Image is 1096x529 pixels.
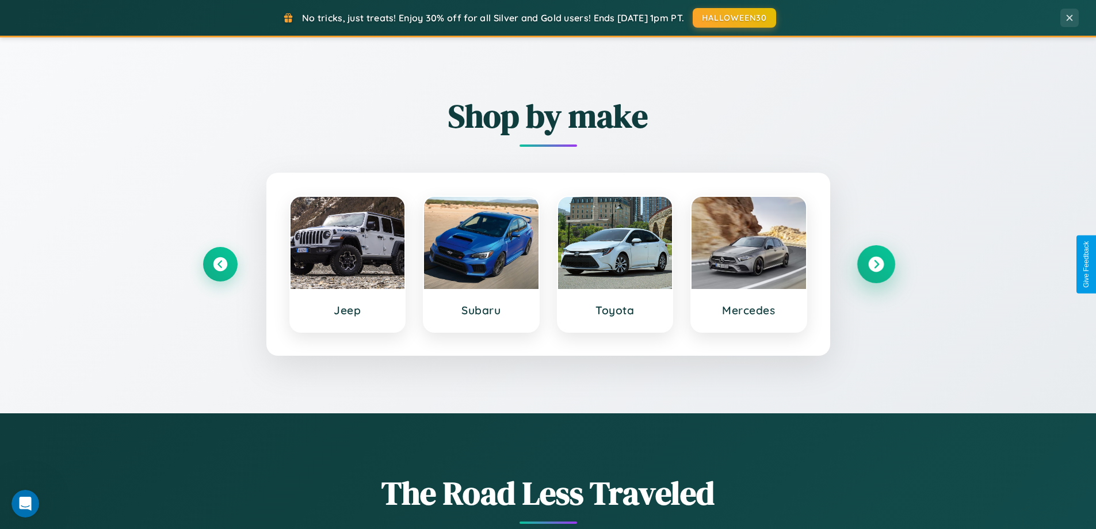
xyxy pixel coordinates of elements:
h1: The Road Less Traveled [203,471,893,515]
span: No tricks, just treats! Enjoy 30% off for all Silver and Gold users! Ends [DATE] 1pm PT. [302,12,684,24]
h2: Shop by make [203,94,893,138]
h3: Toyota [570,303,661,317]
h3: Jeep [302,303,394,317]
div: Give Feedback [1082,241,1090,288]
h3: Subaru [436,303,527,317]
h3: Mercedes [703,303,795,317]
button: HALLOWEEN30 [693,8,776,28]
iframe: Intercom live chat [12,490,39,517]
